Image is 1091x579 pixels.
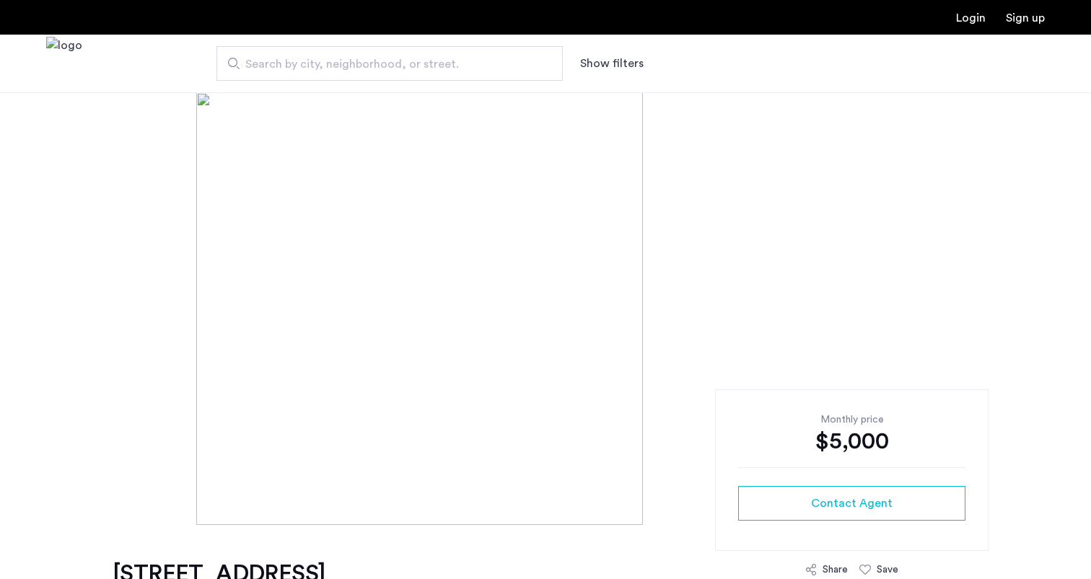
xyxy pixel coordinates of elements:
button: button [738,486,965,521]
div: Save [877,562,898,577]
img: [object%20Object] [196,92,895,525]
a: Login [956,12,986,24]
div: Share [823,562,848,577]
span: Contact Agent [811,495,893,512]
a: Registration [1006,12,1045,24]
div: $5,000 [738,427,965,456]
button: Show or hide filters [580,55,644,72]
div: Monthly price [738,412,965,427]
input: Apartment Search [216,46,563,81]
img: logo [46,37,82,91]
a: Cazamio Logo [46,37,82,91]
span: Search by city, neighborhood, or street. [245,56,522,73]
